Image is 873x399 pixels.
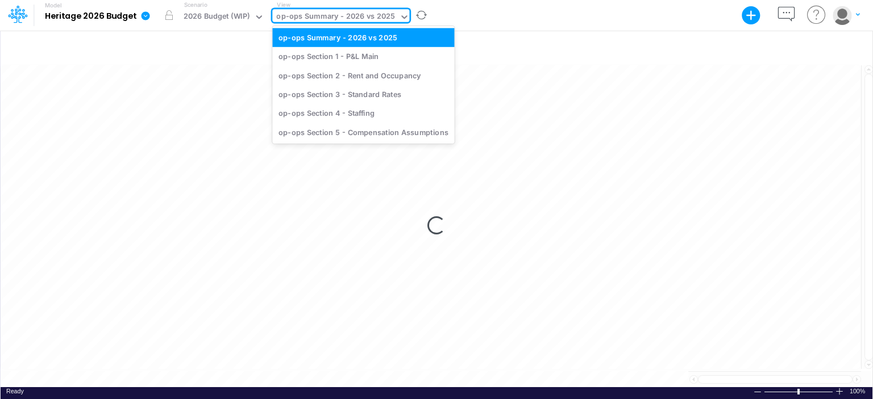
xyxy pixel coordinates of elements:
[272,66,454,85] div: op-ops Section 2 - Rent and Occupancy
[272,28,454,47] div: op-ops Summary - 2026 vs 2025
[6,387,24,396] div: In Ready mode
[764,387,835,396] div: Zoom
[45,2,62,9] label: Model
[272,85,454,103] div: op-ops Section 3 - Standard Rates
[276,11,395,24] div: op-ops Summary - 2026 vs 2025
[753,388,762,396] div: Zoom Out
[45,11,136,22] b: Heritage 2026 Budget
[272,104,454,123] div: op-ops Section 4 - Staffing
[797,389,800,394] div: Zoom
[835,387,844,396] div: Zoom In
[272,47,454,66] div: op-ops Section 1 - P&L Main
[184,11,250,24] div: 2026 Budget (WIP)
[850,387,867,396] div: Zoom level
[850,387,867,396] span: 100%
[277,1,290,9] label: View
[184,1,207,9] label: Scenario
[6,388,24,394] span: Ready
[272,123,454,141] div: op-ops Section 5 - Compensation Assumptions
